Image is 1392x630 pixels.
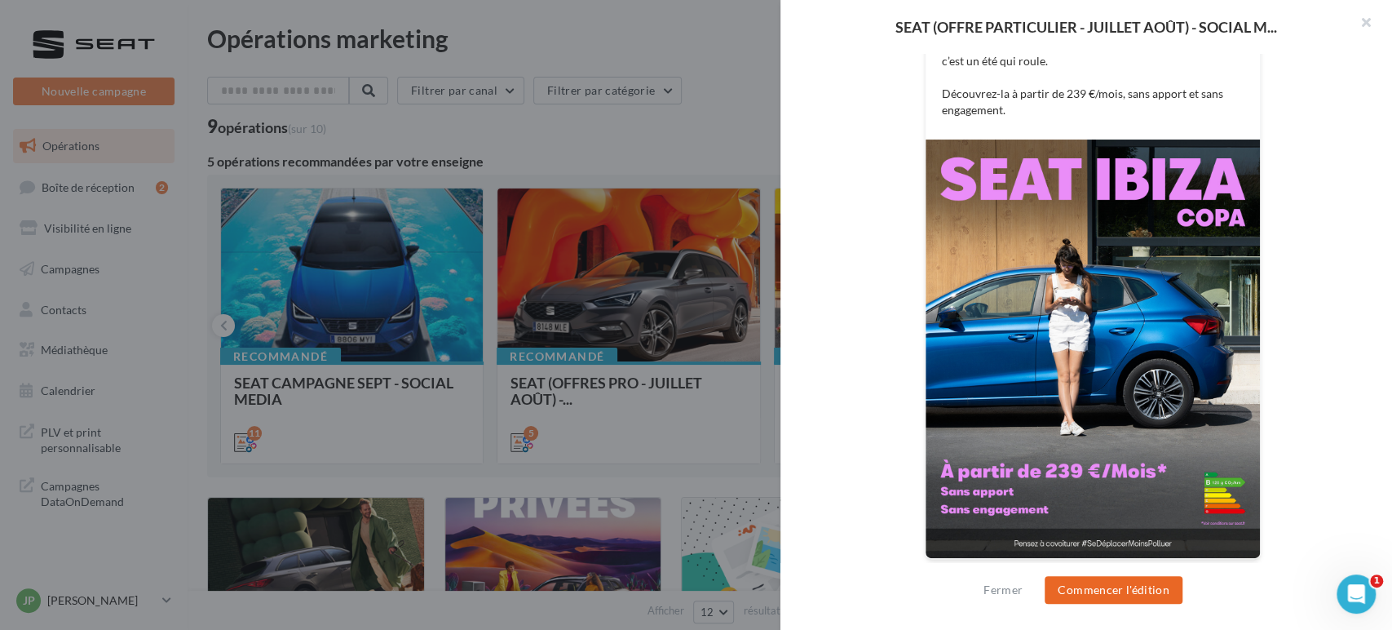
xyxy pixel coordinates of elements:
[1045,576,1182,604] button: Commencer l'édition
[942,37,1244,118] p: Roadtrip, musique, potes. 🤙 ET avec la #SEATIbiza COPA, c’est un été qui roule. Découvrez-la à pa...
[895,20,1277,34] span: SEAT (OFFRE PARTICULIER - JUILLET AOÛT) - SOCIAL M...
[1370,575,1383,588] span: 1
[925,559,1261,580] div: La prévisualisation est non-contractuelle
[1337,575,1376,614] iframe: Intercom live chat
[977,580,1029,600] button: Fermer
